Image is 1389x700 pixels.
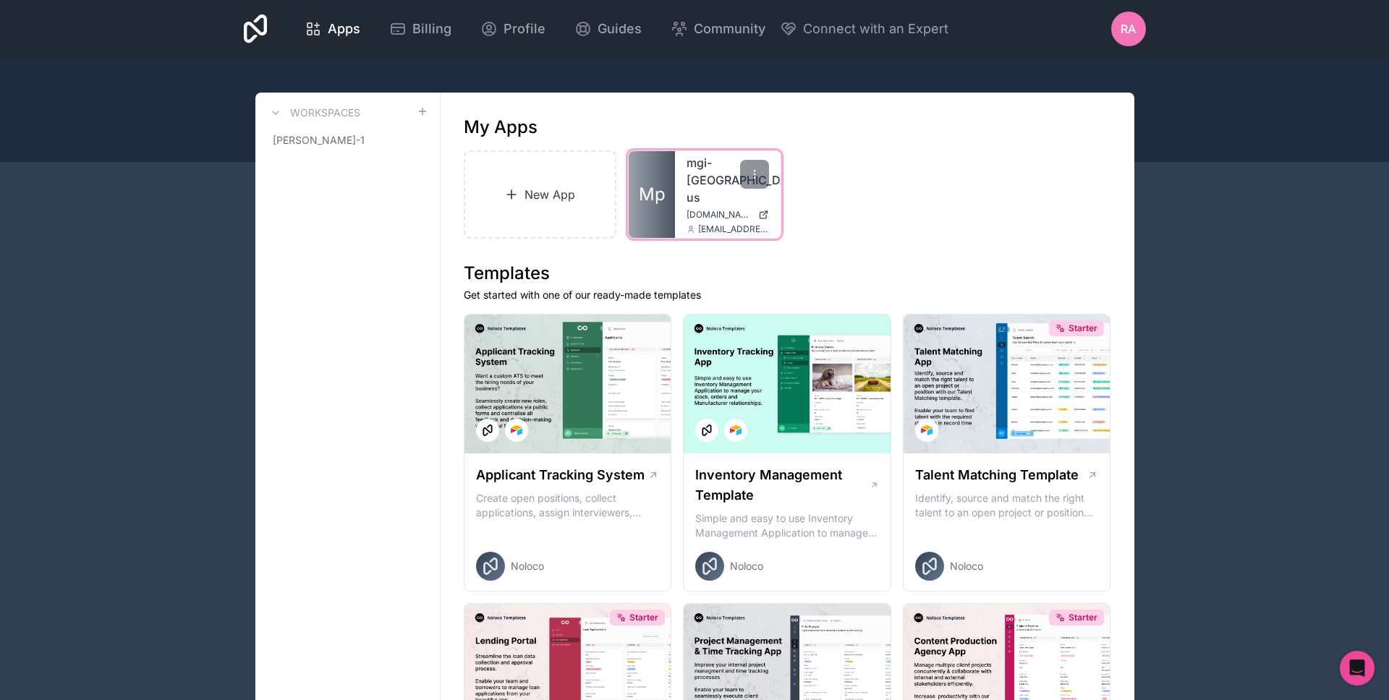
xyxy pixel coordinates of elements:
span: Starter [1069,323,1097,334]
a: Profile [469,13,557,45]
h1: My Apps [464,116,538,139]
span: Profile [504,19,545,39]
h1: Inventory Management Template [695,465,869,505]
div: Open Intercom Messenger [1340,651,1375,686]
span: Apps [328,19,360,39]
span: RA [1121,20,1136,38]
a: [DOMAIN_NAME] [687,209,769,221]
a: Billing [378,13,463,45]
span: Noloco [950,559,983,573]
span: Guides [598,19,642,39]
h1: Talent Matching Template [915,465,1079,485]
a: Mp [629,151,675,238]
h1: Applicant Tracking System [476,465,645,485]
span: [EMAIL_ADDRESS][DOMAIN_NAME] [698,223,769,235]
span: Community [694,19,765,39]
a: Apps [293,13,372,45]
a: Guides [563,13,653,45]
p: Simple and easy to use Inventory Management Application to manage your stock, orders and Manufact... [695,511,879,540]
a: Workspaces [267,104,360,121]
span: Starter [629,612,658,623]
span: Noloco [730,559,763,573]
img: Airtable Logo [730,424,742,436]
img: Airtable Logo [921,424,933,436]
h1: Templates [464,262,1111,285]
h3: Workspaces [290,106,360,120]
p: Create open positions, collect applications, assign interviewers, centralise candidate feedback a... [476,491,660,520]
a: mgi-[GEOGRAPHIC_DATA]-us [687,154,769,206]
span: Noloco [511,559,544,573]
img: Airtable Logo [511,424,522,436]
span: [PERSON_NAME]-1 [273,133,365,148]
span: Connect with an Expert [803,19,948,39]
p: Get started with one of our ready-made templates [464,288,1111,302]
a: [PERSON_NAME]-1 [267,127,428,153]
span: [DOMAIN_NAME] [687,209,752,221]
span: Billing [412,19,451,39]
span: Starter [1069,612,1097,623]
button: Connect with an Expert [780,19,948,39]
a: New App [464,150,617,239]
span: Mp [639,183,666,206]
p: Identify, source and match the right talent to an open project or position with our Talent Matchi... [915,491,1099,520]
a: Community [659,13,777,45]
